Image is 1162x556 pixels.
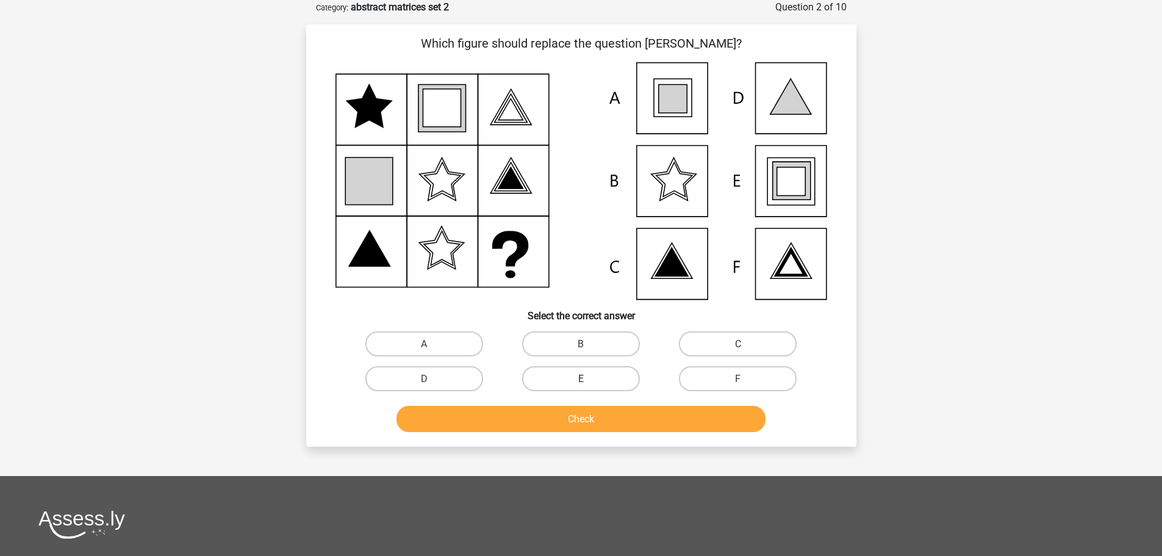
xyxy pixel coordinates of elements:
[568,413,594,425] font: Check
[351,1,449,13] font: abstract matrices set 2
[421,338,427,350] font: A
[421,373,428,385] font: D
[421,36,742,51] font: Which figure should replace the question [PERSON_NAME]?
[316,3,348,12] font: Category:
[735,373,741,385] font: F
[578,338,584,350] font: B
[396,406,766,432] button: Check
[578,373,584,385] font: E
[528,310,635,322] font: Select the correct answer
[38,510,125,539] img: Assessly logo
[735,338,741,350] font: C
[775,1,847,13] font: Question 2 of 10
